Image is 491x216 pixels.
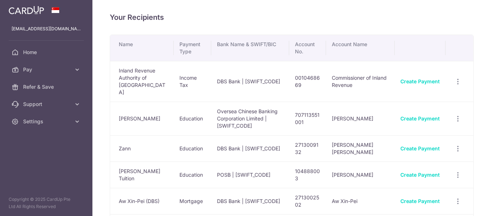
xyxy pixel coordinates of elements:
[23,101,71,108] span: Support
[400,78,440,84] a: Create Payment
[326,35,395,61] th: Account Name
[211,61,289,102] td: DBS Bank | [SWIFT_CODE]
[9,6,44,14] img: CardUp
[289,35,326,61] th: Account No.
[174,102,211,135] td: Education
[110,188,174,214] td: Aw Xin-Pei (DBS)
[174,135,211,162] td: Education
[23,66,71,73] span: Pay
[289,135,326,162] td: 2713009132
[400,115,440,122] a: Create Payment
[23,49,71,56] span: Home
[326,162,395,188] td: [PERSON_NAME]
[289,162,326,188] td: 104888003
[174,188,211,214] td: Mortgage
[326,102,395,135] td: [PERSON_NAME]
[211,162,289,188] td: POSB | [SWIFT_CODE]
[211,35,289,61] th: Bank Name & SWIFT/BIC
[110,12,474,23] h4: Your Recipients
[174,35,211,61] th: Payment Type
[400,172,440,178] a: Create Payment
[289,188,326,214] td: 2713002502
[110,102,174,135] td: [PERSON_NAME]
[289,61,326,102] td: 0010468669
[23,83,71,91] span: Refer & Save
[445,194,484,212] iframe: Opens a widget where you can find more information
[12,25,81,32] p: [EMAIL_ADDRESS][DOMAIN_NAME]
[174,61,211,102] td: Income Tax
[110,35,174,61] th: Name
[400,145,440,151] a: Create Payment
[110,135,174,162] td: Zann
[110,61,174,102] td: Inland Revenue Authority of [GEOGRAPHIC_DATA]
[211,102,289,135] td: Oversea Chinese Banking Corporation Limited | [SWIFT_CODE]
[326,135,395,162] td: [PERSON_NAME] [PERSON_NAME]
[174,162,211,188] td: Education
[211,188,289,214] td: DBS Bank | [SWIFT_CODE]
[110,162,174,188] td: [PERSON_NAME] Tuition
[289,102,326,135] td: 707113551001
[326,188,395,214] td: Aw Xin-Pei
[211,135,289,162] td: DBS Bank | [SWIFT_CODE]
[23,118,71,125] span: Settings
[326,61,395,102] td: Commissioner of Inland Revenue
[400,198,440,204] a: Create Payment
